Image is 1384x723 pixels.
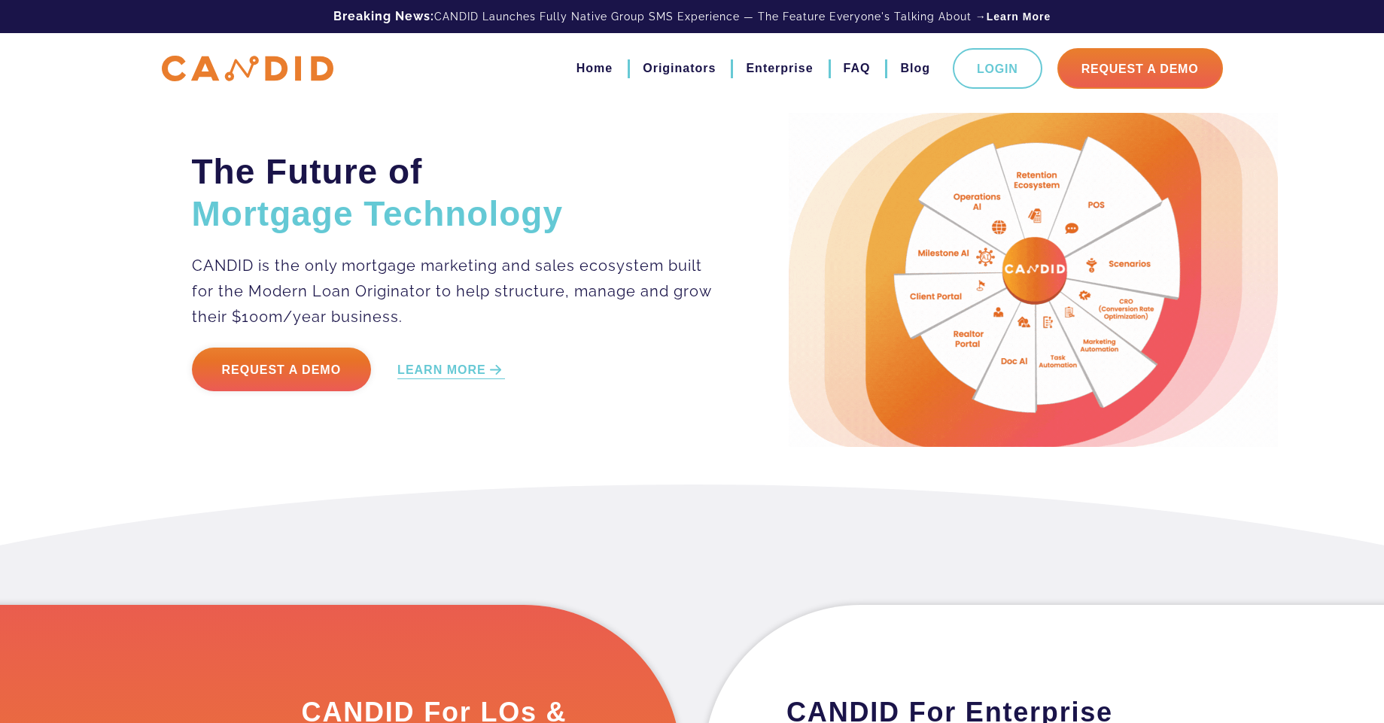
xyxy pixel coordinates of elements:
[746,56,813,81] a: Enterprise
[333,9,434,23] b: Breaking News:
[192,150,713,235] h2: The Future of
[192,348,372,391] a: Request a Demo
[1057,48,1223,89] a: Request A Demo
[789,113,1278,447] img: Candid Hero Image
[192,253,713,330] p: CANDID is the only mortgage marketing and sales ecosystem built for the Modern Loan Originator to...
[162,56,333,82] img: CANDID APP
[987,9,1051,24] a: Learn More
[643,56,716,81] a: Originators
[576,56,613,81] a: Home
[900,56,930,81] a: Blog
[397,362,505,379] a: LEARN MORE
[953,48,1042,89] a: Login
[844,56,871,81] a: FAQ
[192,194,564,233] span: Mortgage Technology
